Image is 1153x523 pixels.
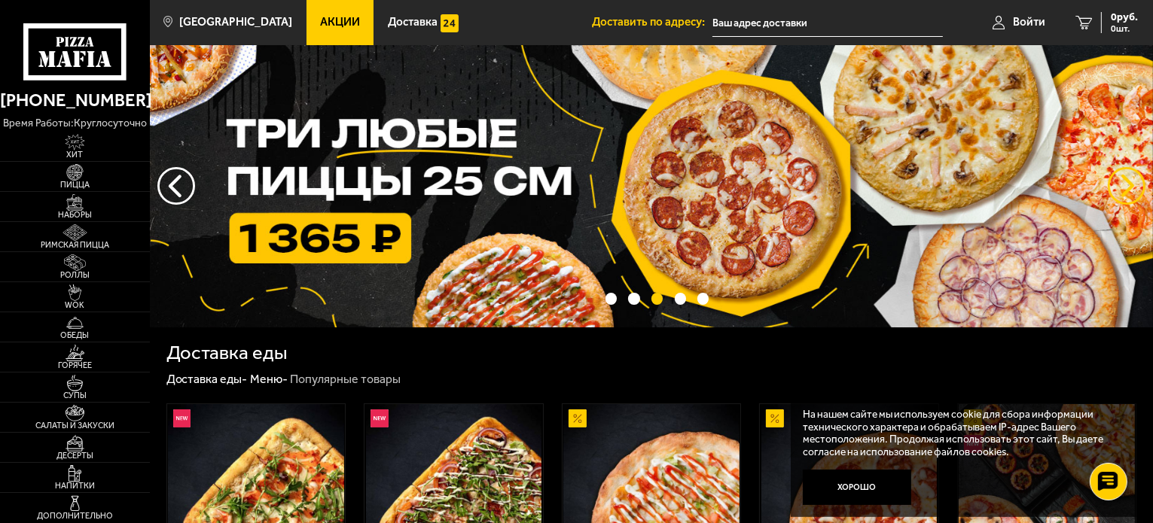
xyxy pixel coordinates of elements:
[1111,24,1138,33] span: 0 шт.
[651,293,663,304] button: точки переключения
[157,167,195,205] button: следующий
[441,14,459,32] img: 15daf4d41897b9f0e9f617042186c801.svg
[166,372,248,386] a: Доставка еды-
[179,17,292,28] span: [GEOGRAPHIC_DATA]
[1108,167,1145,205] button: предыдущий
[803,408,1115,458] p: На нашем сайте мы используем cookie для сбора информации технического характера и обрабатываем IP...
[1111,12,1138,23] span: 0 руб.
[1013,17,1045,28] span: Войти
[388,17,438,28] span: Доставка
[592,17,712,28] span: Доставить по адресу:
[697,293,709,304] button: точки переключения
[803,470,911,506] button: Хорошо
[605,293,617,304] button: точки переключения
[173,409,191,427] img: Новинка
[371,409,389,427] img: Новинка
[290,372,401,388] div: Популярные товары
[250,372,288,386] a: Меню-
[675,293,686,304] button: точки переключения
[166,343,288,363] h1: Доставка еды
[712,9,943,37] input: Ваш адрес доставки
[569,409,587,427] img: Акционный
[320,17,360,28] span: Акции
[628,293,639,304] button: точки переключения
[766,409,784,427] img: Акционный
